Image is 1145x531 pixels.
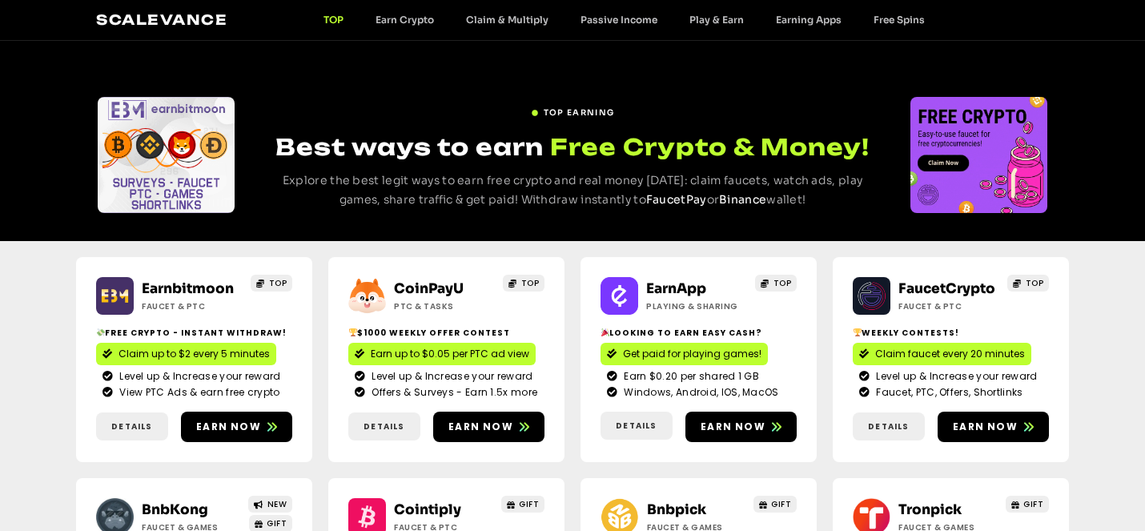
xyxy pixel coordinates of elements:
[898,300,998,312] h2: Faucet & PTC
[269,277,287,289] span: TOP
[181,412,292,442] a: Earn now
[853,327,1049,339] h2: Weekly contests!
[550,131,870,163] span: Free Crypto & Money!
[348,343,536,365] a: Earn up to $0.05 per PTC ad view
[953,420,1018,434] span: Earn now
[601,327,797,339] h2: Looking to Earn Easy Cash?
[685,412,797,442] a: Earn now
[501,496,545,513] a: GIFT
[115,369,280,384] span: Level up & Increase your reward
[275,133,544,161] span: Best ways to earn
[196,420,261,434] span: Earn now
[98,97,235,213] div: Slides
[601,343,768,365] a: Get paid for playing games!
[349,328,357,336] img: 🏆
[503,275,544,292] a: TOP
[348,412,420,440] a: Details
[360,14,450,26] a: Earn Crypto
[755,275,797,292] a: TOP
[1007,275,1049,292] a: TOP
[364,420,404,432] span: Details
[910,97,1047,213] div: Slides
[601,412,673,440] a: Details
[872,369,1037,384] span: Level up & Increase your reward
[348,327,544,339] h2: $1000 Weekly Offer contest
[701,420,765,434] span: Earn now
[620,369,759,384] span: Earn $0.20 per shared 1 GB
[394,300,494,312] h2: ptc & Tasks
[1006,496,1050,513] a: GIFT
[142,280,234,297] a: Earnbitmoon
[450,14,564,26] a: Claim & Multiply
[875,347,1025,361] span: Claim faucet every 20 minutes
[771,498,791,510] span: GIFT
[647,501,706,518] a: Bnbpick
[394,501,461,518] a: Cointiply
[368,385,537,400] span: Offers & Surveys - Earn 1.5x more
[267,498,287,510] span: NEW
[119,347,270,361] span: Claim up to $2 every 5 minutes
[616,420,657,432] span: Details
[854,328,862,336] img: 🏆
[719,192,766,207] a: Binance
[519,498,539,510] span: GIFT
[433,412,544,442] a: Earn now
[753,496,797,513] a: GIFT
[898,501,962,518] a: Tronpick
[521,277,540,289] span: TOP
[142,501,208,518] a: BnbKong
[111,420,152,432] span: Details
[938,412,1049,442] a: Earn now
[620,385,778,400] span: Windows, Android, IOS, MacOS
[646,280,706,297] a: EarnApp
[307,14,941,26] nav: Menu
[858,14,941,26] a: Free Spins
[368,369,532,384] span: Level up & Increase your reward
[601,328,609,336] img: 🎉
[898,280,995,297] a: FaucetCrypto
[265,171,881,210] p: Explore the best legit ways to earn free crypto and real money [DATE]: claim faucets, watch ads, ...
[96,11,227,28] a: Scalevance
[646,192,707,207] a: FaucetPay
[1026,277,1044,289] span: TOP
[394,280,464,297] a: CoinPayU
[544,107,614,119] span: TOP EARNING
[96,327,292,339] h2: Free crypto - Instant withdraw!
[531,100,614,119] a: TOP EARNING
[97,328,105,336] img: 💸
[564,14,673,26] a: Passive Income
[251,275,292,292] a: TOP
[248,496,292,513] a: NEW
[760,14,858,26] a: Earning Apps
[868,420,909,432] span: Details
[773,277,792,289] span: TOP
[115,385,279,400] span: View PTC Ads & earn free crypto
[371,347,529,361] span: Earn up to $0.05 per PTC ad view
[872,385,1022,400] span: Faucet, PTC, Offers, Shortlinks
[623,347,761,361] span: Get paid for playing games!
[142,300,242,312] h2: Faucet & PTC
[1023,498,1043,510] span: GIFT
[646,300,746,312] h2: Playing & Sharing
[267,517,287,529] span: GIFT
[853,343,1031,365] a: Claim faucet every 20 minutes
[853,412,925,440] a: Details
[96,343,276,365] a: Claim up to $2 every 5 minutes
[307,14,360,26] a: TOP
[96,412,168,440] a: Details
[448,420,513,434] span: Earn now
[673,14,760,26] a: Play & Earn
